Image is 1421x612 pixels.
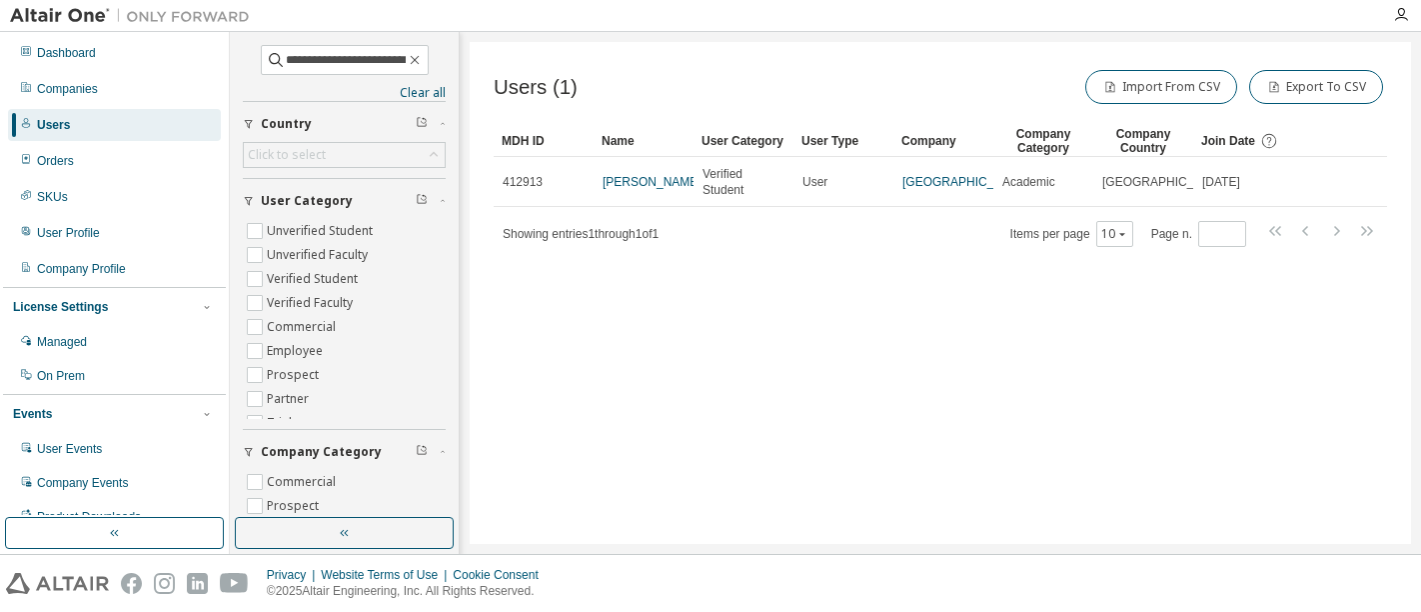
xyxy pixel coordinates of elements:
[502,125,586,157] div: MDH ID
[248,147,326,163] div: Click to select
[267,494,323,518] label: Prospect
[1101,125,1185,157] div: Company Country
[243,102,446,146] button: Country
[37,509,141,525] div: Product Downloads
[243,430,446,474] button: Company Category
[1102,174,1227,190] span: [GEOGRAPHIC_DATA]
[37,261,126,277] div: Company Profile
[37,441,102,457] div: User Events
[37,189,68,205] div: SKUs
[37,475,128,491] div: Company Events
[267,219,377,243] label: Unverified Student
[154,573,175,594] img: instagram.svg
[503,174,543,190] span: 412913
[267,363,323,387] label: Prospect
[1101,226,1128,242] button: 10
[37,81,98,97] div: Companies
[1001,125,1085,157] div: Company Category
[494,76,578,99] span: Users (1)
[267,243,372,267] label: Unverified Faculty
[261,193,353,209] span: User Category
[267,387,313,411] label: Partner
[267,291,357,315] label: Verified Faculty
[267,567,321,583] div: Privacy
[261,444,382,460] span: Company Category
[37,117,70,133] div: Users
[602,125,686,157] div: Name
[13,299,108,315] div: License Settings
[901,125,985,157] div: Company
[1201,134,1255,148] span: Join Date
[1260,132,1278,150] svg: Date when the user was first added or directly signed up. If the user was deleted and later re-ad...
[244,143,445,167] div: Click to select
[37,334,87,350] div: Managed
[37,45,96,61] div: Dashboard
[802,174,827,190] span: User
[416,444,428,460] span: Clear filter
[13,406,52,422] div: Events
[1151,221,1246,247] span: Page n.
[37,153,74,169] div: Orders
[37,225,100,241] div: User Profile
[702,125,785,157] div: User Category
[187,573,208,594] img: linkedin.svg
[703,166,784,198] span: Verified Student
[10,6,260,26] img: Altair One
[121,573,142,594] img: facebook.svg
[321,567,453,583] div: Website Terms of Use
[1202,174,1240,190] span: [DATE]
[416,116,428,132] span: Clear filter
[267,267,362,291] label: Verified Student
[6,573,109,594] img: altair_logo.svg
[220,573,249,594] img: youtube.svg
[267,339,327,363] label: Employee
[902,175,1027,189] a: [GEOGRAPHIC_DATA]
[37,368,85,384] div: On Prem
[503,227,659,241] span: Showing entries 1 through 1 of 1
[243,179,446,223] button: User Category
[261,116,312,132] span: Country
[1085,70,1237,104] button: Import From CSV
[1002,174,1055,190] span: Academic
[243,85,446,101] a: Clear all
[453,567,550,583] div: Cookie Consent
[416,193,428,209] span: Clear filter
[267,583,551,600] p: © 2025 Altair Engineering, Inc. All Rights Reserved.
[801,125,885,157] div: User Type
[603,175,702,189] a: [PERSON_NAME]
[267,470,340,494] label: Commercial
[267,315,340,339] label: Commercial
[1010,221,1133,247] span: Items per page
[1249,70,1383,104] button: Export To CSV
[267,411,296,435] label: Trial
